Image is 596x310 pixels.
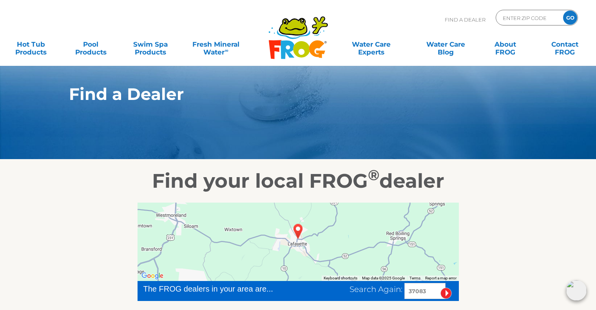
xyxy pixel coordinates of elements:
[57,169,539,193] h2: Find your local FROG dealer
[143,283,301,295] div: The FROG dealers in your area are...
[67,36,114,52] a: PoolProducts
[422,36,469,52] a: Water CareBlog
[563,11,577,25] input: GO
[368,166,379,184] sup: ®
[187,36,245,52] a: Fresh MineralWater∞
[445,10,485,29] p: Find A Dealer
[289,221,307,242] div: LA FAYETTE, TN 37083
[333,36,409,52] a: Water CareExperts
[225,47,228,53] sup: ∞
[324,276,357,281] button: Keyboard shortcuts
[362,276,405,280] span: Map data ©2025 Google
[139,271,165,281] img: Google
[425,276,457,280] a: Report a map error
[482,36,528,52] a: AboutFROG
[139,271,165,281] a: Open this area in Google Maps (opens a new window)
[69,85,491,103] h1: Find a Dealer
[409,276,420,280] a: Terms
[502,12,555,24] input: Zip Code Form
[566,280,587,301] img: openIcon
[8,36,54,52] a: Hot TubProducts
[350,285,402,294] span: Search Again:
[440,288,452,299] input: Submit
[127,36,174,52] a: Swim SpaProducts
[542,36,588,52] a: ContactFROG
